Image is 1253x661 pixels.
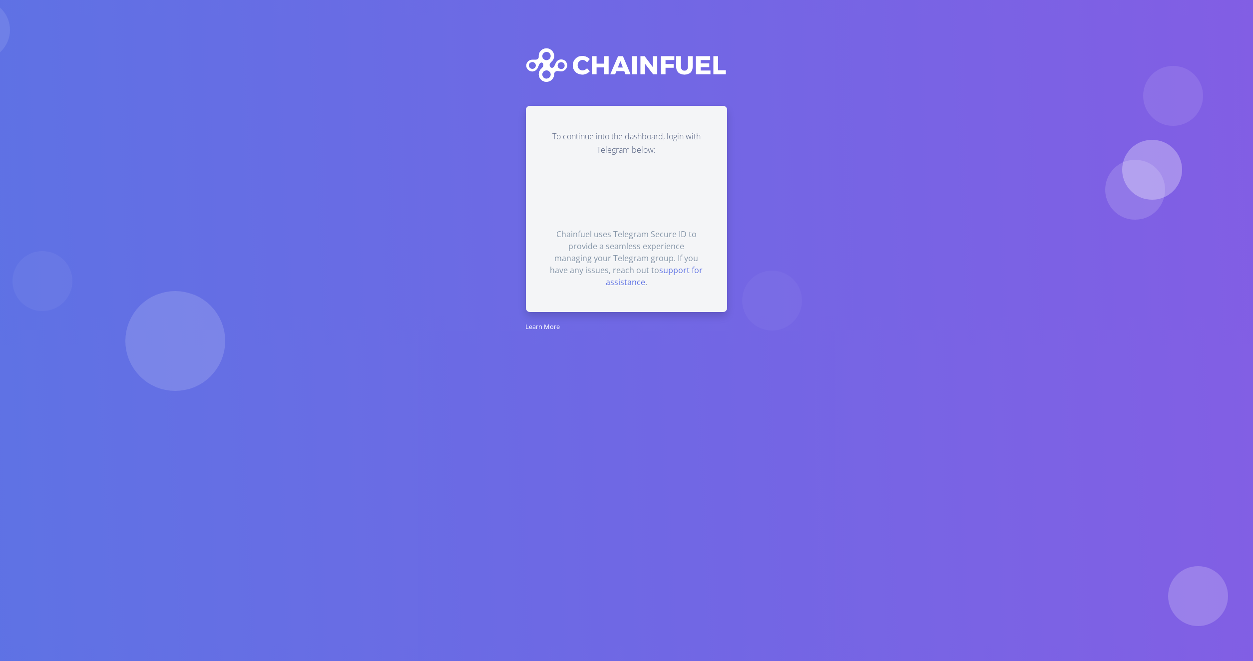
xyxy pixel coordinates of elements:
[525,322,560,331] small: Learn More
[550,228,703,288] div: Chainfuel uses Telegram Secure ID to provide a seamless experience managing your Telegram group. ...
[526,48,727,82] img: logo-full-white.svg
[550,130,703,157] p: To continue into the dashboard, login with Telegram below:
[606,265,703,288] a: support for assistance
[525,321,560,331] a: Learn More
